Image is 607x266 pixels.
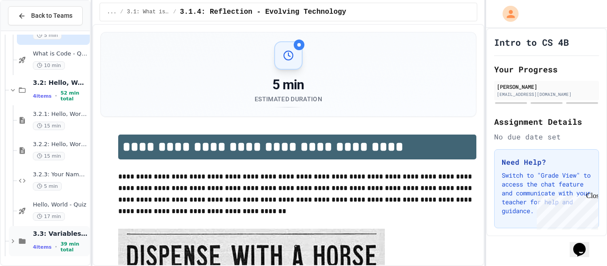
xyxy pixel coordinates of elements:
div: Estimated Duration [255,95,322,103]
span: 3.2.2: Hello, World! - Review [33,141,88,148]
span: 4 items [33,244,52,250]
iframe: chat widget [533,192,598,230]
h2: Your Progress [494,63,599,75]
span: / [120,8,123,16]
div: [PERSON_NAME] [497,83,596,91]
h3: Need Help? [502,157,591,167]
span: 3.3: Variables and Data Types [33,230,88,238]
span: 15 min [33,152,65,160]
span: Back to Teams [31,11,72,20]
span: 39 min total [60,241,88,253]
span: 3.2.3: Your Name and Favorite Movie [33,171,88,179]
span: Hello, World - Quiz [33,201,88,209]
p: Switch to "Grade View" to access the chat feature and communicate with your teacher for help and ... [502,171,591,215]
span: 5 min [33,31,62,40]
span: • [55,243,57,250]
span: / [173,8,176,16]
iframe: chat widget [570,230,598,257]
span: 4 items [33,93,52,99]
span: 3.1.4: Reflection - Evolving Technology [180,7,346,17]
h1: Intro to CS 4B [494,36,569,48]
span: 17 min [33,212,65,221]
span: 3.1: What is Code? [127,8,170,16]
div: My Account [493,4,521,24]
span: 3.2: Hello, World! [33,79,88,87]
span: 15 min [33,122,65,130]
span: 3.2.1: Hello, World! [33,111,88,118]
div: Chat with us now!Close [4,4,61,56]
span: ... [107,8,117,16]
h2: Assignment Details [494,115,599,128]
span: What is Code - Quiz [33,50,88,58]
div: No due date set [494,131,599,142]
span: 5 min [33,182,62,191]
span: 52 min total [60,90,88,102]
span: • [55,92,57,99]
span: 10 min [33,61,65,70]
div: 5 min [255,77,322,93]
div: [EMAIL_ADDRESS][DOMAIN_NAME] [497,91,596,98]
button: Back to Teams [8,6,83,25]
